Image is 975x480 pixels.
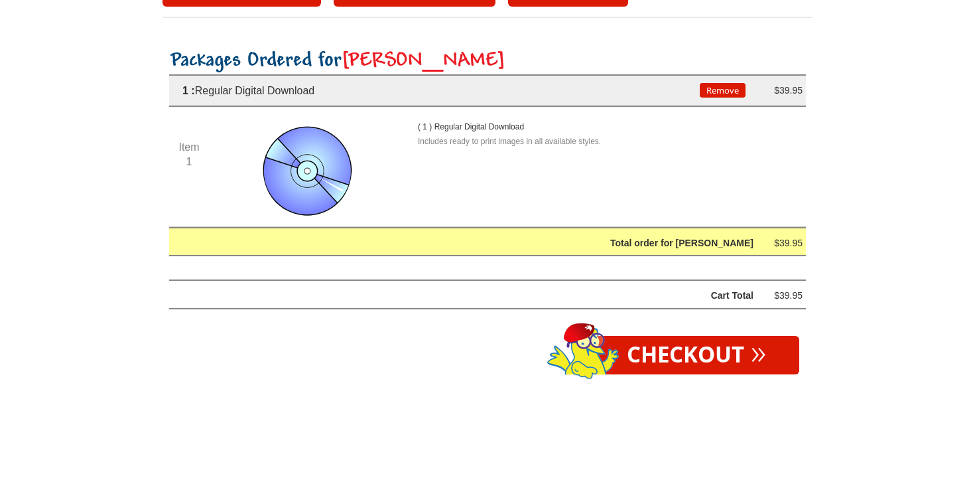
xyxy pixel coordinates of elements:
[169,140,209,169] div: Item 1
[763,235,803,252] div: $39.95
[259,120,358,220] img: item image
[751,344,766,359] span: »
[182,85,195,96] span: 1 :
[418,135,783,149] p: Includes ready to print images in all available styles.
[763,82,803,99] div: $39.95
[203,287,753,304] div: Cart Total
[342,50,505,72] span: [PERSON_NAME]
[169,82,700,99] div: Regular Digital Download
[700,83,746,98] button: Remove
[594,336,799,374] a: Checkout»
[169,50,806,73] h2: Packages Ordered for
[418,120,551,135] p: ( 1 ) Regular Digital Download
[203,235,753,252] div: Total order for [PERSON_NAME]
[700,82,740,99] div: Remove
[763,287,803,304] div: $39.95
